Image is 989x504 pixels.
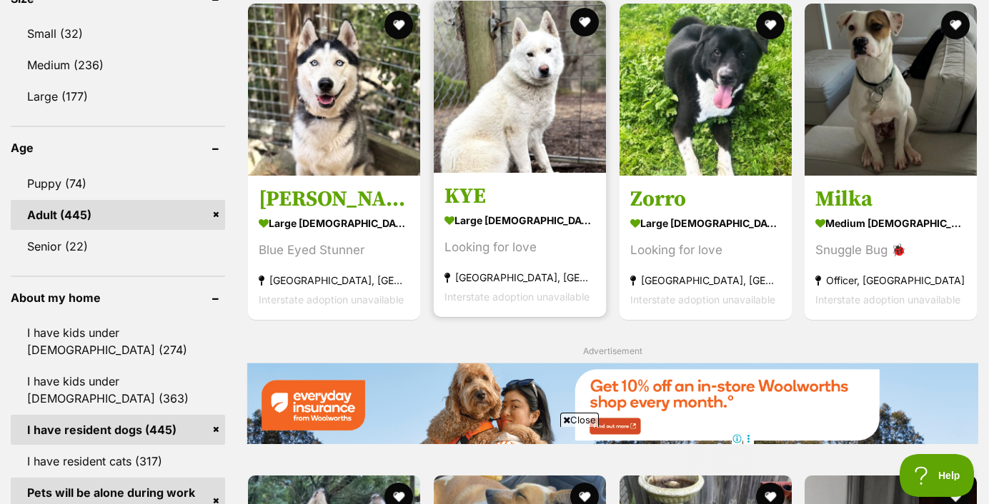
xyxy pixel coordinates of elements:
[248,4,420,176] img: Rosky - Siberian Husky Dog
[620,175,792,320] a: Zorro large [DEMOGRAPHIC_DATA] Dog Looking for love [GEOGRAPHIC_DATA], [GEOGRAPHIC_DATA] Intersta...
[247,363,978,444] img: Everyday Insurance promotional banner
[630,241,781,260] div: Looking for love
[11,81,225,111] a: Large (177)
[11,19,225,49] a: Small (32)
[259,271,409,290] strong: [GEOGRAPHIC_DATA], [GEOGRAPHIC_DATA]
[259,213,409,233] strong: large [DEMOGRAPHIC_DATA] Dog
[247,363,978,446] a: Everyday Insurance promotional banner
[805,4,977,176] img: Milka - American Bulldog x Staffordshire Bull Terrier Dog
[630,213,781,233] strong: large [DEMOGRAPHIC_DATA] Dog
[11,231,225,261] a: Senior (22)
[11,200,225,230] a: Adult (445)
[444,210,595,231] strong: large [DEMOGRAPHIC_DATA] Dog
[248,175,420,320] a: [PERSON_NAME] large [DEMOGRAPHIC_DATA] Dog Blue Eyed Stunner [GEOGRAPHIC_DATA], [GEOGRAPHIC_DATA]...
[444,268,595,287] strong: [GEOGRAPHIC_DATA], [GEOGRAPHIC_DATA]
[259,293,404,306] span: Interstate adoption unavailable
[570,8,599,36] button: favourite
[434,172,606,317] a: KYE large [DEMOGRAPHIC_DATA] Dog Looking for love [GEOGRAPHIC_DATA], [GEOGRAPHIC_DATA] Interstate...
[815,293,960,306] span: Interstate adoption unavailable
[900,454,975,497] iframe: Help Scout Beacon - Open
[234,433,755,497] iframe: Advertisement
[259,241,409,260] div: Blue Eyed Stunner
[630,186,781,213] h3: Zorro
[805,175,977,320] a: Milka medium [DEMOGRAPHIC_DATA] Dog Snuggle Bug 🐞 Officer, [GEOGRAPHIC_DATA] Interstate adoption ...
[11,366,225,413] a: I have kids under [DEMOGRAPHIC_DATA] (363)
[11,50,225,80] a: Medium (236)
[630,293,775,306] span: Interstate adoption unavailable
[444,238,595,257] div: Looking for love
[444,183,595,210] h3: KYE
[941,11,970,39] button: favourite
[815,241,966,260] div: Snuggle Bug 🐞
[444,291,590,303] span: Interstate adoption unavailable
[11,415,225,445] a: I have resident dogs (445)
[815,213,966,233] strong: medium [DEMOGRAPHIC_DATA] Dog
[630,271,781,290] strong: [GEOGRAPHIC_DATA], [GEOGRAPHIC_DATA]
[11,168,225,198] a: Puppy (74)
[11,141,225,154] header: Age
[384,11,413,39] button: favourite
[620,4,792,176] img: Zorro - Mixed breed Dog
[815,186,966,213] h3: Milka
[815,271,966,290] strong: Officer, [GEOGRAPHIC_DATA]
[259,186,409,213] h3: [PERSON_NAME]
[11,291,225,304] header: About my home
[11,318,225,365] a: I have kids under [DEMOGRAPHIC_DATA] (274)
[11,446,225,476] a: I have resident cats (317)
[755,11,784,39] button: favourite
[434,1,606,173] img: KYE - Siberian Husky Dog
[583,346,642,356] span: Advertisement
[560,413,599,427] span: Close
